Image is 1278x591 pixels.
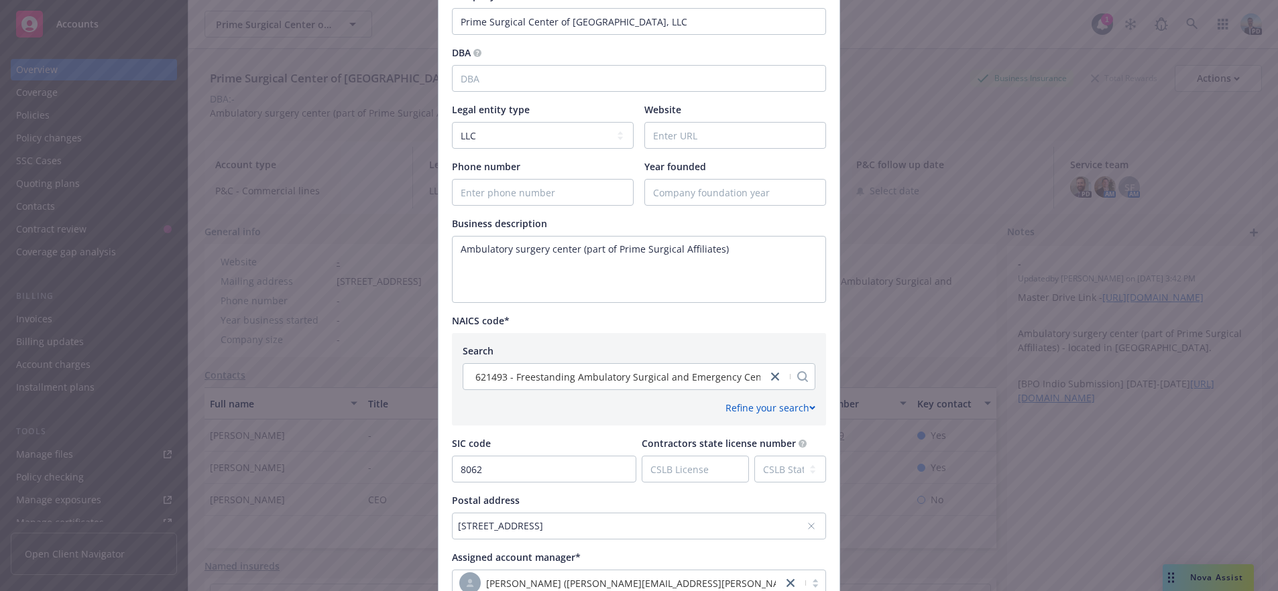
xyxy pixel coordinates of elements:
span: DBA [452,46,471,59]
button: [STREET_ADDRESS] [452,513,826,539]
span: [PERSON_NAME] ([PERSON_NAME][EMAIL_ADDRESS][PERSON_NAME][DOMAIN_NAME]) [486,576,876,590]
span: Contractors state license number [642,437,796,450]
input: DBA [452,65,826,92]
a: close [767,369,783,385]
span: Business description [452,217,547,230]
span: Search [463,344,493,357]
input: Enter URL [645,123,825,148]
span: 621493 - Freestanding Ambulatory Surgical and Emergency Centers [475,370,779,384]
input: SIC Code [453,456,636,482]
textarea: Enter business description [452,236,826,303]
span: Website [644,103,681,116]
div: Refine your search [725,401,815,415]
span: Postal address [452,494,520,507]
a: close [782,575,799,591]
input: Company foundation year [645,180,825,205]
span: Year founded [644,160,706,173]
input: Enter phone number [453,180,633,205]
input: CSLB License [642,456,748,482]
input: Company name [452,8,826,35]
span: Phone number [452,160,520,173]
span: Assigned account manager* [452,551,581,564]
span: 621493 - Freestanding Ambulatory Surgical and Emergency Centers [470,370,760,384]
div: [STREET_ADDRESS] [458,519,807,533]
span: NAICS code* [452,314,510,327]
span: Legal entity type [452,103,530,116]
span: SIC code [452,437,491,450]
